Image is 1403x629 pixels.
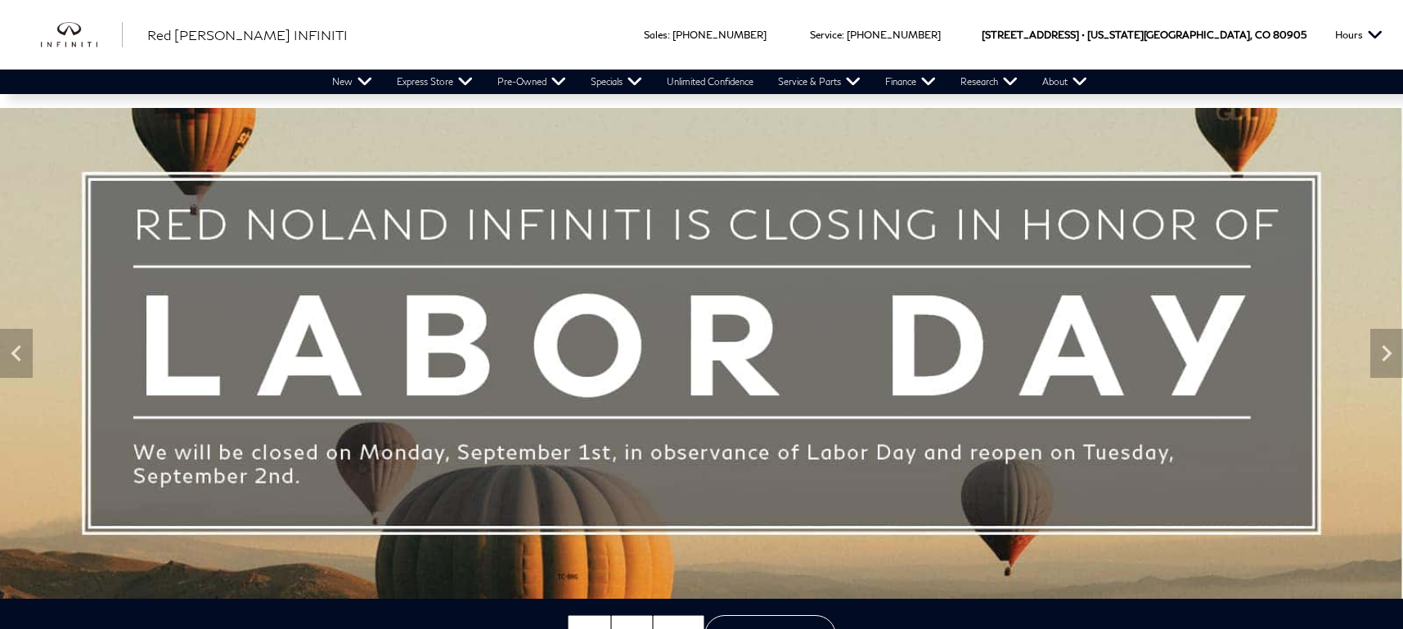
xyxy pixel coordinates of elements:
a: Unlimited Confidence [654,70,766,94]
span: : [668,29,670,41]
img: INFINITI [41,22,123,48]
a: Service & Parts [766,70,873,94]
a: infiniti [41,22,123,48]
nav: Main Navigation [320,70,1099,94]
span: Red [PERSON_NAME] INFINITI [147,27,348,43]
a: Express Store [384,70,485,94]
span: Sales [644,29,668,41]
a: [PHONE_NUMBER] [672,29,767,41]
a: Pre-Owned [485,70,578,94]
a: Red [PERSON_NAME] INFINITI [147,25,348,45]
a: [PHONE_NUMBER] [847,29,941,41]
a: About [1030,70,1099,94]
a: [STREET_ADDRESS] • [US_STATE][GEOGRAPHIC_DATA], CO 80905 [982,29,1306,41]
a: Research [948,70,1030,94]
span: Service [810,29,842,41]
a: Specials [578,70,654,94]
a: New [320,70,384,94]
a: Finance [873,70,948,94]
span: : [842,29,844,41]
